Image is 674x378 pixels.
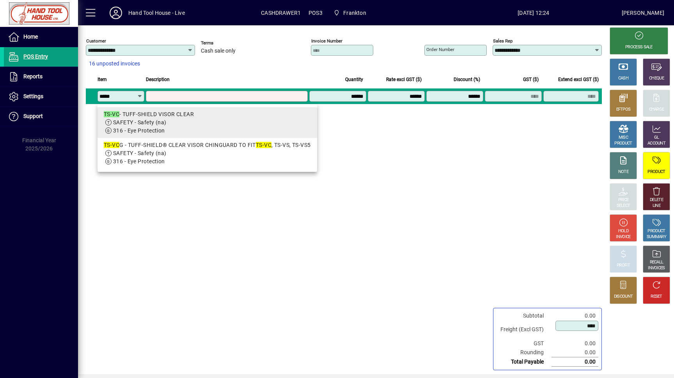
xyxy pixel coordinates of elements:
mat-option: TS-VCG - TUFF-SHIELD® CLEAR VISOR CHINGUARD TO FIT TS-VC, TS-VS, TS-VS5 [98,138,317,169]
a: Reports [4,67,78,87]
span: Frankton [343,7,366,19]
a: Home [4,27,78,47]
div: INVOICE [616,234,630,240]
div: RECALL [650,260,663,265]
span: Item [98,75,107,84]
div: [PERSON_NAME] [622,7,664,19]
mat-label: Invoice number [311,38,342,44]
div: Hand Tool House - Live [128,7,185,19]
span: Home [23,34,38,40]
span: Extend excl GST ($) [558,75,599,84]
div: PROCESS SALE [625,44,653,50]
span: GST ($) [523,75,539,84]
span: POS Entry [23,53,48,60]
div: NOTE [618,169,628,175]
span: Quantity [345,75,363,84]
td: GST [497,339,552,348]
span: SAFETY - Safety (na) [113,119,167,125]
em: TS-VC [104,142,119,148]
div: PRODUCT [647,169,665,175]
em: TS-VC [256,142,271,148]
div: CHARGE [649,107,664,113]
span: Cash sale only [201,48,236,54]
a: Support [4,107,78,126]
td: Freight (Excl GST) [497,320,552,339]
td: 0.00 [552,339,598,348]
span: Description [146,75,170,84]
span: Rate excl GST ($) [386,75,422,84]
div: HOLD [618,228,628,234]
div: CHEQUE [649,76,664,81]
td: 0.00 [552,311,598,320]
div: SELECT [617,203,630,209]
span: 16 unposted invoices [89,60,140,68]
a: Settings [4,87,78,106]
span: CASHDRAWER1 [261,7,301,19]
td: Total Payable [497,357,552,367]
mat-option: TS-VC - TUFF-SHIELD VISOR CLEAR [98,107,317,138]
div: EFTPOS [616,107,631,113]
button: 16 unposted invoices [86,57,143,71]
div: GL [654,135,659,141]
span: Reports [23,73,43,79]
button: Profile [103,6,128,20]
span: 316 - Eye Protection [113,127,165,134]
em: TS-VC [104,111,119,117]
div: RESET [651,294,662,300]
div: PRODUCT [647,228,665,234]
div: INVOICES [648,265,665,271]
span: Terms [201,41,248,46]
div: MISC [619,135,628,141]
span: [DATE] 12:24 [445,7,622,19]
td: 0.00 [552,357,598,367]
div: DELETE [650,197,663,203]
span: Frankton [330,6,369,20]
td: Rounding [497,348,552,357]
div: PRODUCT [614,141,632,147]
div: PRICE [618,197,629,203]
span: POS3 [309,7,323,19]
div: G - TUFF-SHIELD® CLEAR VISOR CHINGUARD TO FIT , TS-VS, TS-VS5 [104,141,311,149]
span: SAFETY - Safety (na) [113,150,167,156]
div: - TUFF-SHIELD VISOR CLEAR [104,110,311,118]
td: 0.00 [552,348,598,357]
div: SUMMARY [647,234,666,240]
span: 316 - Eye Protection [113,158,165,164]
mat-label: Sales rep [493,38,513,44]
div: CASH [618,76,628,81]
div: LINE [653,203,660,209]
mat-label: Customer [86,38,106,44]
td: Subtotal [497,311,552,320]
span: Settings [23,93,43,99]
mat-label: Order number [426,47,454,52]
div: PROFIT [617,263,630,268]
span: Support [23,113,43,119]
div: DISCOUNT [614,294,633,300]
span: Discount (%) [454,75,480,84]
div: ACCOUNT [647,141,665,147]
